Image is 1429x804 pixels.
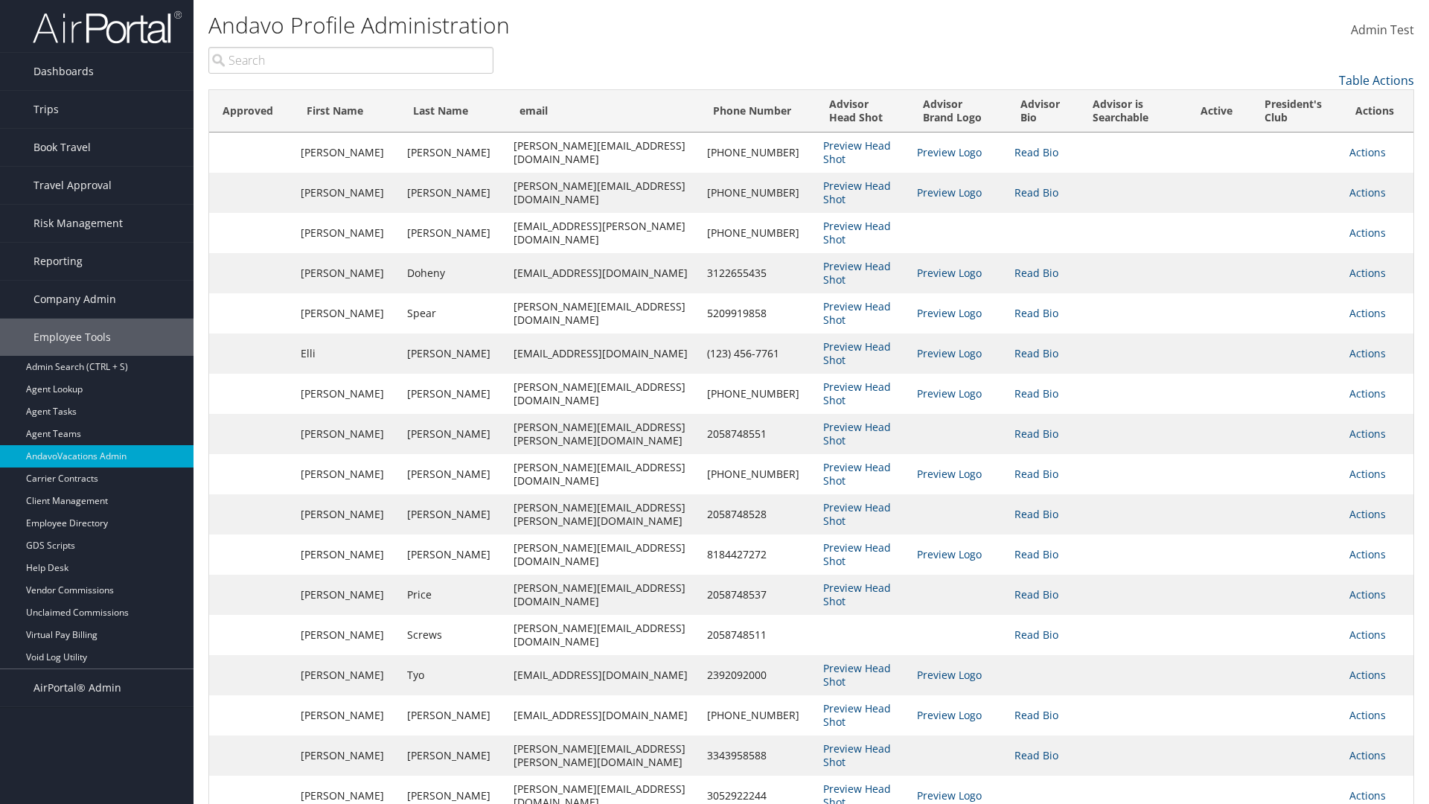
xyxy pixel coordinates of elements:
[917,547,982,561] a: Preview Logo
[400,494,506,535] td: [PERSON_NAME]
[1251,90,1343,133] th: President's Club: activate to sort column ascending
[1014,748,1058,762] a: Read Bio
[1349,386,1386,401] a: Actions
[1014,467,1058,481] a: Read Bio
[1349,185,1386,200] a: Actions
[700,90,816,133] th: Phone Number: activate to sort column ascending
[700,253,816,293] td: 3122655435
[1014,306,1058,320] a: Read Bio
[209,90,293,133] th: Approved: activate to sort column ascending
[506,133,699,173] td: [PERSON_NAME][EMAIL_ADDRESS][DOMAIN_NAME]
[293,454,400,494] td: [PERSON_NAME]
[506,293,699,334] td: [PERSON_NAME][EMAIL_ADDRESS][DOMAIN_NAME]
[293,695,400,736] td: [PERSON_NAME]
[823,339,891,367] a: Preview Head Shot
[700,213,816,253] td: [PHONE_NUMBER]
[917,467,982,481] a: Preview Logo
[700,414,816,454] td: 2058748551
[1349,346,1386,360] a: Actions
[1014,427,1058,441] a: Read Bio
[1014,346,1058,360] a: Read Bio
[506,655,699,695] td: [EMAIL_ADDRESS][DOMAIN_NAME]
[400,695,506,736] td: [PERSON_NAME]
[400,213,506,253] td: [PERSON_NAME]
[917,788,982,803] a: Preview Logo
[1187,90,1251,133] th: Active: activate to sort column ascending
[1349,547,1386,561] a: Actions
[700,494,816,535] td: 2058748528
[293,736,400,776] td: [PERSON_NAME]
[700,334,816,374] td: (123) 456-7761
[1014,185,1058,200] a: Read Bio
[917,185,982,200] a: Preview Logo
[33,91,59,128] span: Trips
[700,615,816,655] td: 2058748511
[1349,226,1386,240] a: Actions
[293,133,400,173] td: [PERSON_NAME]
[1007,90,1079,133] th: Advisor Bio: activate to sort column ascending
[293,253,400,293] td: [PERSON_NAME]
[506,253,699,293] td: [EMAIL_ADDRESS][DOMAIN_NAME]
[1014,386,1058,401] a: Read Bio
[823,179,891,206] a: Preview Head Shot
[400,374,506,414] td: [PERSON_NAME]
[816,90,909,133] th: Advisor Head Shot: activate to sort column ascending
[400,575,506,615] td: Price
[400,90,506,133] th: Last Name: activate to sort column ascending
[33,205,123,242] span: Risk Management
[1349,427,1386,441] a: Actions
[208,10,1012,41] h1: Andavo Profile Administration
[1014,507,1058,521] a: Read Bio
[293,173,400,213] td: [PERSON_NAME]
[33,281,116,318] span: Company Admin
[506,535,699,575] td: [PERSON_NAME][EMAIL_ADDRESS][DOMAIN_NAME]
[293,90,400,133] th: First Name: activate to sort column ascending
[823,500,891,528] a: Preview Head Shot
[293,535,400,575] td: [PERSON_NAME]
[1014,266,1058,280] a: Read Bio
[700,374,816,414] td: [PHONE_NUMBER]
[1014,708,1058,722] a: Read Bio
[33,10,182,45] img: airportal-logo.png
[400,736,506,776] td: [PERSON_NAME]
[33,243,83,280] span: Reporting
[1079,90,1187,133] th: Advisor is Searchable: activate to sort column ascending
[400,173,506,213] td: [PERSON_NAME]
[33,53,94,90] span: Dashboards
[823,219,891,246] a: Preview Head Shot
[823,460,891,488] a: Preview Head Shot
[506,615,699,655] td: [PERSON_NAME][EMAIL_ADDRESS][DOMAIN_NAME]
[700,454,816,494] td: [PHONE_NUMBER]
[293,655,400,695] td: [PERSON_NAME]
[823,138,891,166] a: Preview Head Shot
[1349,668,1386,682] a: Actions
[506,414,699,454] td: [PERSON_NAME][EMAIL_ADDRESS][PERSON_NAME][DOMAIN_NAME]
[400,535,506,575] td: [PERSON_NAME]
[400,655,506,695] td: Tyo
[33,129,91,166] span: Book Travel
[1342,90,1413,133] th: Actions
[823,741,891,769] a: Preview Head Shot
[506,374,699,414] td: [PERSON_NAME][EMAIL_ADDRESS][DOMAIN_NAME]
[700,575,816,615] td: 2058748537
[823,420,891,447] a: Preview Head Shot
[700,736,816,776] td: 3343958588
[1349,306,1386,320] a: Actions
[293,414,400,454] td: [PERSON_NAME]
[506,575,699,615] td: [PERSON_NAME][EMAIL_ADDRESS][DOMAIN_NAME]
[700,173,816,213] td: [PHONE_NUMBER]
[917,668,982,682] a: Preview Logo
[506,736,699,776] td: [PERSON_NAME][EMAIL_ADDRESS][PERSON_NAME][DOMAIN_NAME]
[823,661,891,689] a: Preview Head Shot
[1014,547,1058,561] a: Read Bio
[400,253,506,293] td: Doheny
[506,173,699,213] td: [PERSON_NAME][EMAIL_ADDRESS][DOMAIN_NAME]
[1351,7,1414,54] a: Admin Test
[909,90,1007,133] th: Advisor Brand Logo: activate to sort column ascending
[400,454,506,494] td: [PERSON_NAME]
[506,695,699,736] td: [EMAIL_ADDRESS][DOMAIN_NAME]
[1349,748,1386,762] a: Actions
[917,386,982,401] a: Preview Logo
[1014,587,1058,602] a: Read Bio
[917,708,982,722] a: Preview Logo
